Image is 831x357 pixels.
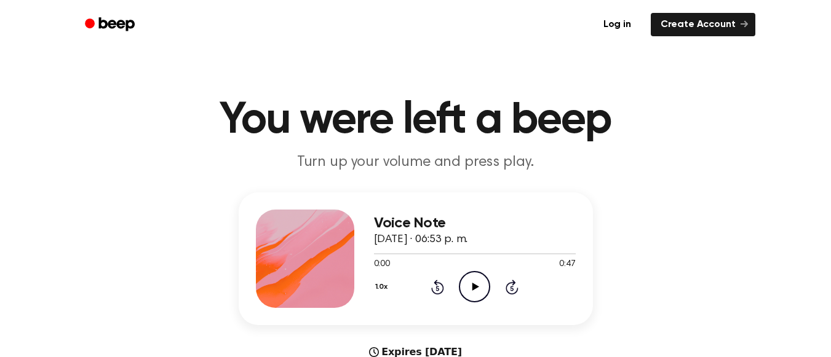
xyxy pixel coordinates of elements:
h3: Voice Note [374,215,576,232]
span: 0:00 [374,258,390,271]
h1: You were left a beep [101,98,731,143]
span: 0:47 [559,258,575,271]
a: Create Account [651,13,755,36]
button: 1.0x [374,277,392,297]
a: Beep [76,13,146,37]
span: [DATE] · 06:53 p. m. [374,234,468,245]
a: Log in [591,10,643,39]
p: Turn up your volume and press play. [180,152,652,173]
